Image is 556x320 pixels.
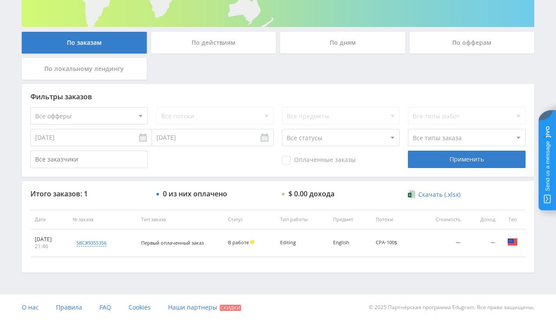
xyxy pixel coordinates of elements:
[22,58,147,80] div: По локальному лендингу
[465,210,500,229] th: Доход
[408,190,415,199] img: xlsx
[280,32,405,54] div: По дням
[163,190,227,198] div: 0 из них оплачено
[416,229,465,257] td: —
[371,210,416,229] th: Потоки
[416,210,465,229] th: Стоимость
[410,32,535,54] div: По офферам
[76,239,106,246] div: sbc#9355356
[408,190,460,199] a: Скачать (.xlsx)
[35,236,64,243] div: [DATE]
[99,303,111,311] span: FAQ
[329,210,371,229] th: Предмет
[22,303,39,311] span: О нас
[228,239,249,246] span: В работе
[500,210,526,229] th: Гео
[276,210,329,229] th: Тип работы
[288,190,334,198] div: $ 0.00 дохода
[30,210,68,229] th: Дата
[250,240,255,244] span: Холд
[30,93,526,101] div: Фильтры заказов
[408,151,525,168] div: Применить
[30,190,148,198] div: Итого заказов: 1
[418,191,460,198] span: Скачать (.xlsx)
[56,303,82,311] span: Правила
[137,210,224,229] th: Тип заказа
[507,237,518,247] img: usa.png
[129,303,151,311] span: Cookies
[151,32,276,54] div: По действиям
[224,210,276,229] th: Статус
[68,210,137,229] th: № заказа
[30,151,148,168] input: Все заказчики
[465,229,500,257] td: —
[22,32,147,54] div: По заказам
[168,303,217,311] span: Наши партнеры
[220,305,241,311] span: Скидки
[280,240,319,246] div: Editing
[376,240,411,246] div: CPA-100$
[333,240,367,246] div: English
[35,243,64,250] div: 21:46
[282,156,356,165] span: Оплаченные заказы
[141,239,204,246] span: Первый оплаченный заказ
